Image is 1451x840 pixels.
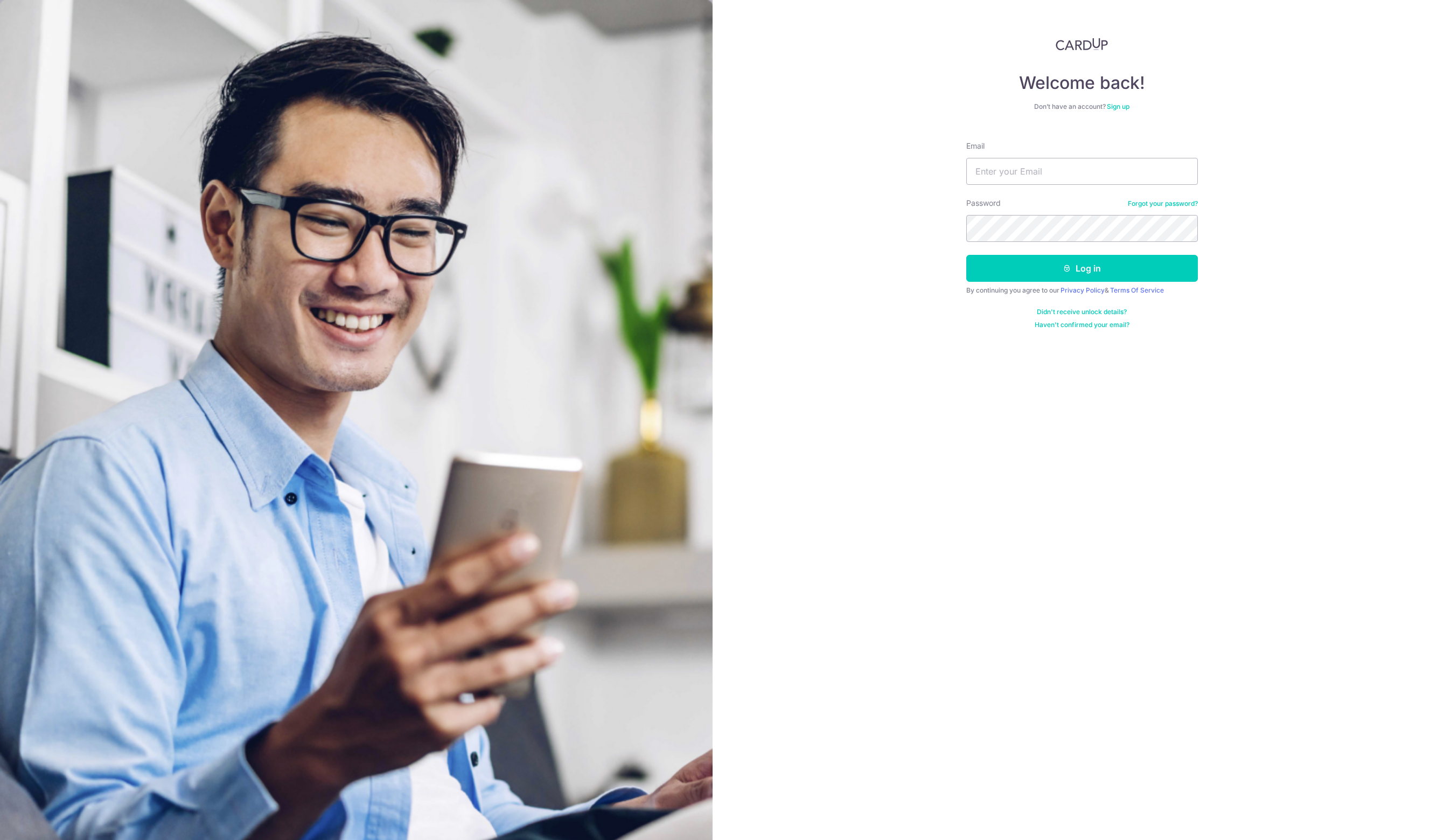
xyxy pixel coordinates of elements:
input: Enter your Email [966,158,1198,185]
div: Don’t have an account? [966,102,1198,111]
a: Privacy Policy [1061,286,1105,294]
label: Email [966,141,985,151]
div: By continuing you agree to our & [966,286,1198,295]
a: Terms Of Service [1110,286,1164,294]
a: Haven't confirmed your email? [1035,321,1129,329]
a: Didn't receive unlock details? [1037,308,1127,316]
h4: Welcome back! [966,72,1198,94]
button: Log in [966,255,1198,282]
a: Forgot your password? [1128,199,1198,208]
img: CardUp Logo [1056,38,1108,51]
label: Password [966,198,1001,209]
a: Sign up [1107,102,1129,110]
